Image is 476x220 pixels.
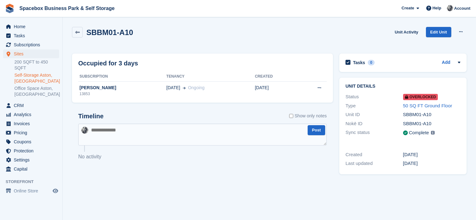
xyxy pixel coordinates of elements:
span: Online Store [14,187,51,195]
a: menu [3,22,59,31]
div: Status [345,93,403,100]
div: 13853 [78,91,166,97]
p: No activity [78,153,327,161]
a: menu [3,128,59,137]
label: Show only notes [289,113,327,119]
h2: SBBM01-A10 [86,28,133,37]
div: Nokē ID [345,120,403,127]
span: Subscriptions [14,40,51,49]
span: Sites [14,49,51,58]
div: Created [345,151,403,158]
a: menu [3,110,59,119]
a: Add [442,59,450,66]
div: Sync status [345,129,403,137]
a: 50 SQ FT Ground Floor [403,103,452,108]
a: Edit Unit [426,27,451,37]
a: menu [3,119,59,128]
th: Tenancy [166,72,255,82]
div: Type [345,102,403,110]
span: Tasks [14,31,51,40]
img: stora-icon-8386f47178a22dfd0bd8f6a31ec36ba5ce8667c1dd55bd0f319d3a0aa187defe.svg [5,4,14,13]
span: Capital [14,165,51,173]
a: menu [3,101,59,110]
div: 0 [368,60,375,65]
a: Spacebox Business Park & Self Storage [17,3,117,13]
a: 200 SQFT to 450 SQFT [14,59,59,71]
th: Created [255,72,296,82]
span: Storefront [6,179,62,185]
a: menu [3,146,59,155]
div: [DATE] [403,151,461,158]
span: CRM [14,101,51,110]
div: [PERSON_NAME] [78,84,166,91]
div: SBBM01-A10 [403,111,461,118]
div: SBBM01-A10 [403,120,461,127]
a: menu [3,187,59,195]
a: menu [3,49,59,58]
a: menu [3,137,59,146]
div: [DATE] [403,160,461,167]
th: Subscription [78,72,166,82]
span: Account [454,5,470,12]
a: menu [3,165,59,173]
span: Settings [14,156,51,164]
span: Protection [14,146,51,155]
a: menu [3,40,59,49]
td: [DATE] [255,81,296,100]
h2: Tasks [353,60,365,65]
img: SUDIPTA VIRMANI [447,5,453,11]
span: Overlocked [403,94,438,100]
div: Unit ID [345,111,403,118]
span: [DATE] [166,84,180,91]
span: Coupons [14,137,51,146]
div: Complete [409,129,429,136]
a: Office Space Aston, [GEOGRAPHIC_DATA] [14,85,59,97]
span: Pricing [14,128,51,137]
h2: Unit details [345,84,460,89]
span: Create [402,5,414,11]
a: Self-Storage Aston, [GEOGRAPHIC_DATA] [14,72,59,84]
a: Preview store [52,187,59,195]
span: Help [432,5,441,11]
input: Show only notes [289,113,293,119]
img: SUDIPTA VIRMANI [81,127,88,134]
a: Unit Activity [392,27,421,37]
span: Ongoing [188,85,205,90]
button: Post [308,125,325,136]
img: icon-info-grey-7440780725fd019a000dd9b08b2336e03edf1995a4989e88bcd33f0948082b44.svg [431,131,435,135]
span: Invoices [14,119,51,128]
a: menu [3,156,59,164]
span: Analytics [14,110,51,119]
h2: Timeline [78,113,104,120]
a: menu [3,31,59,40]
span: Home [14,22,51,31]
div: Last updated [345,160,403,167]
h2: Occupied for 3 days [78,59,138,68]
